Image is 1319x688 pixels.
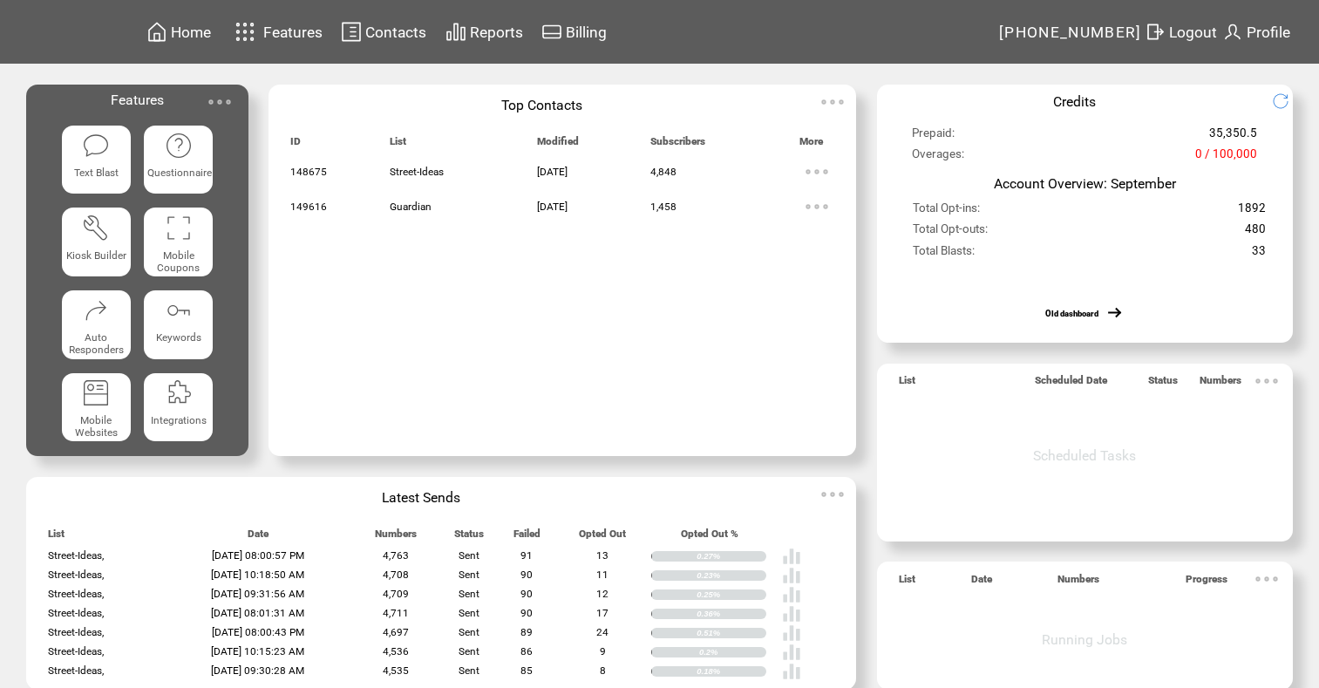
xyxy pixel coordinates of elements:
img: refresh.png [1272,92,1302,110]
span: [DATE] [537,201,568,213]
div: 0.2% [699,647,766,657]
img: creidtcard.svg [541,21,562,43]
span: Street-Ideas [390,166,444,178]
img: contacts.svg [341,21,362,43]
span: Keywords [156,331,201,344]
span: Failed [513,528,541,548]
a: Auto Responders [62,290,131,359]
span: Auto Responders [69,331,124,356]
img: features.svg [230,17,261,46]
img: keywords.svg [165,296,193,324]
a: Features [228,15,326,49]
span: Sent [459,607,479,619]
div: 0.51% [697,628,766,638]
img: tool%201.svg [82,214,110,242]
span: 17 [596,607,609,619]
span: [PHONE_NUMBER] [999,24,1142,41]
a: Questionnaire [144,126,213,194]
span: Home [171,24,211,41]
a: Mobile Coupons [144,208,213,276]
span: Mobile Coupons [157,249,200,274]
span: Questionnaire [147,167,212,179]
span: [DATE] 08:00:57 PM [212,549,304,562]
span: Scheduled Tasks [1033,447,1136,464]
span: 148675 [290,166,327,178]
div: 0.25% [697,589,766,600]
img: auto-responders.svg [82,296,110,324]
a: Home [144,18,214,45]
span: 480 [1245,222,1266,243]
span: Total Opt-ins: [913,201,980,222]
img: ellypsis.svg [815,85,850,119]
div: 0.36% [697,609,766,619]
span: 0 / 100,000 [1195,147,1257,168]
img: questionnaire.svg [165,132,193,160]
img: poll%20-%20white.svg [782,623,801,643]
span: Sent [459,626,479,638]
span: 90 [520,588,533,600]
span: Account Overview: September [994,175,1176,192]
span: Opted Out % [681,528,738,548]
span: Features [263,24,323,41]
a: Reports [443,18,526,45]
span: 9 [600,645,606,657]
span: 85 [520,664,533,677]
span: 4,711 [383,607,409,619]
img: coupons.svg [165,214,193,242]
img: mobile-websites.svg [82,378,110,406]
span: Sent [459,645,479,657]
img: ellypsis.svg [815,477,850,512]
span: Billing [566,24,607,41]
span: 33 [1252,244,1266,265]
span: Subscribers [650,135,705,155]
span: 35,350.5 [1209,126,1257,147]
span: Status [1148,374,1178,394]
span: Street-Ideas, [48,569,104,581]
span: Sent [459,664,479,677]
span: Integrations [151,414,207,426]
span: List [390,135,406,155]
span: Overages: [912,147,964,168]
span: [DATE] 10:18:50 AM [211,569,304,581]
div: 0.23% [697,570,766,581]
img: poll%20-%20white.svg [782,604,801,623]
a: Contacts [338,18,429,45]
span: 4,848 [650,166,676,178]
span: Numbers [375,528,417,548]
span: 89 [520,626,533,638]
span: 11 [596,569,609,581]
span: Street-Ideas, [48,549,104,562]
span: 90 [520,569,533,581]
span: Street-Ideas, [48,645,104,657]
img: poll%20-%20white.svg [782,662,801,681]
span: Total Opt-outs: [913,222,988,243]
span: Running Jobs [1042,631,1127,648]
span: Scheduled Date [1035,374,1107,394]
span: Credits [1053,93,1096,110]
span: More [799,135,823,155]
span: ID [290,135,301,155]
span: Street-Ideas, [48,626,104,638]
span: Logout [1169,24,1217,41]
img: ellypsis.svg [799,189,834,224]
span: List [899,573,915,593]
a: Old dashboard [1045,309,1098,318]
a: Keywords [144,290,213,359]
img: poll%20-%20white.svg [782,643,801,662]
span: Contacts [365,24,426,41]
span: 86 [520,645,533,657]
span: [DATE] 09:30:28 AM [211,664,304,677]
span: Guardian [390,201,432,213]
span: Modified [537,135,579,155]
span: 12 [596,588,609,600]
img: integrations.svg [165,378,193,406]
span: 4,708 [383,569,409,581]
a: Mobile Websites [62,373,131,442]
span: 4,536 [383,645,409,657]
span: List [48,528,65,548]
span: Text Blast [74,167,119,179]
a: Logout [1142,18,1220,45]
img: poll%20-%20white.svg [782,585,801,604]
span: [DATE] 08:01:31 AM [211,607,304,619]
img: exit.svg [1145,21,1166,43]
